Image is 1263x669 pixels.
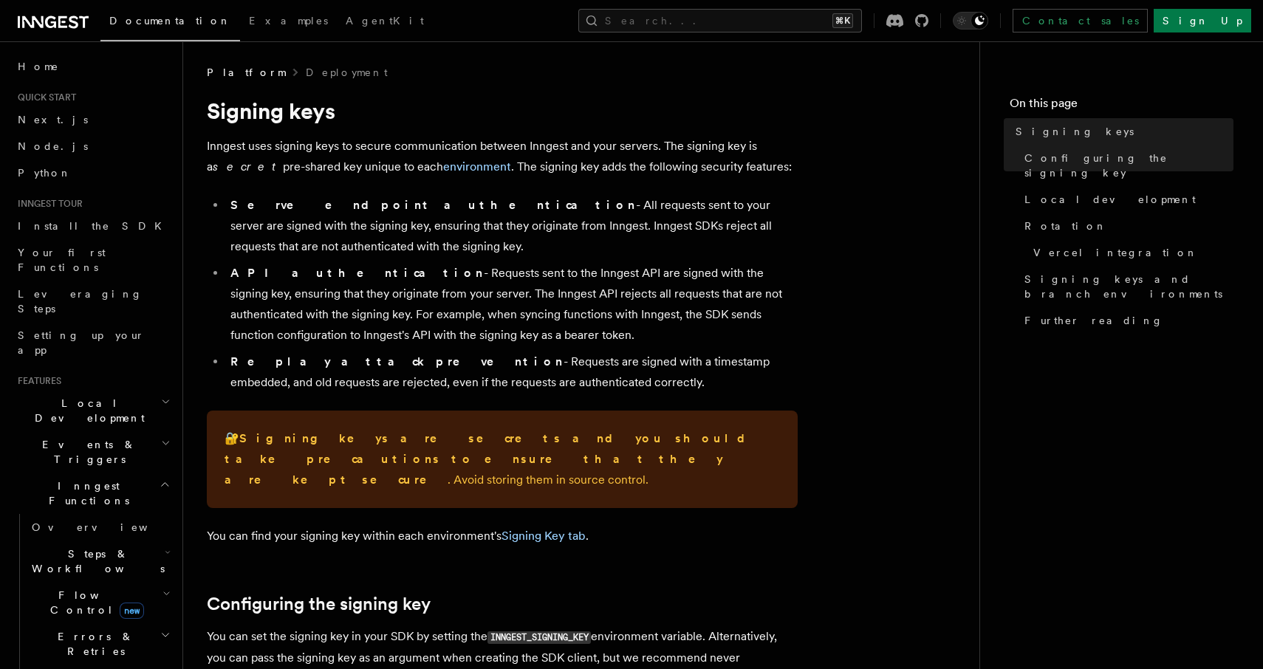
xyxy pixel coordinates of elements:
[12,106,174,133] a: Next.js
[213,159,283,174] em: secret
[337,4,433,40] a: AgentKit
[120,603,144,619] span: new
[240,4,337,40] a: Examples
[12,213,174,239] a: Install the SDK
[1010,118,1233,145] a: Signing keys
[953,12,988,30] button: Toggle dark mode
[12,437,161,467] span: Events & Triggers
[1154,9,1251,32] a: Sign Up
[100,4,240,41] a: Documentation
[1019,186,1233,213] a: Local development
[12,53,174,80] a: Home
[1033,245,1198,260] span: Vercel integration
[12,473,174,514] button: Inngest Functions
[12,375,61,387] span: Features
[12,478,160,508] span: Inngest Functions
[26,541,174,582] button: Steps & Workflows
[346,15,424,27] span: AgentKit
[26,629,160,659] span: Errors & Retries
[1024,313,1163,328] span: Further reading
[207,65,285,80] span: Platform
[12,133,174,159] a: Node.js
[1019,307,1233,334] a: Further reading
[226,351,798,393] li: - Requests are signed with a timestamp embedded, and old requests are rejected, even if the reque...
[1019,266,1233,307] a: Signing keys and branch environments
[18,140,88,152] span: Node.js
[1019,213,1233,239] a: Rotation
[207,594,431,614] a: Configuring the signing key
[306,65,388,80] a: Deployment
[1010,95,1233,118] h4: On this page
[249,15,328,27] span: Examples
[26,588,162,617] span: Flow Control
[226,195,798,257] li: - All requests sent to your server are signed with the signing key, ensuring that they originate ...
[1027,239,1233,266] a: Vercel integration
[1016,124,1134,139] span: Signing keys
[26,514,174,541] a: Overview
[26,582,174,623] button: Flow Controlnew
[18,167,72,179] span: Python
[18,288,143,315] span: Leveraging Steps
[12,239,174,281] a: Your first Functions
[207,97,798,124] h1: Signing keys
[225,428,780,490] p: 🔐 . Avoid storing them in source control.
[487,631,591,644] code: INNGEST_SIGNING_KEY
[1024,151,1233,180] span: Configuring the signing key
[226,263,798,346] li: - Requests sent to the Inngest API are signed with the signing key, ensuring that they originate ...
[12,322,174,363] a: Setting up your app
[26,546,165,576] span: Steps & Workflows
[502,529,586,543] a: Signing Key tab
[225,431,757,487] strong: Signing keys are secrets and you should take precautions to ensure that they are kept secure
[12,198,83,210] span: Inngest tour
[1019,145,1233,186] a: Configuring the signing key
[32,521,184,533] span: Overview
[109,15,231,27] span: Documentation
[12,92,76,103] span: Quick start
[26,623,174,665] button: Errors & Retries
[578,9,862,32] button: Search...⌘K
[1024,219,1107,233] span: Rotation
[18,220,171,232] span: Install the SDK
[18,329,145,356] span: Setting up your app
[12,396,161,425] span: Local Development
[443,159,511,174] a: environment
[12,431,174,473] button: Events & Triggers
[12,159,174,186] a: Python
[207,526,798,546] p: You can find your signing key within each environment's .
[832,13,853,28] kbd: ⌘K
[230,354,564,368] strong: Replay attack prevention
[1013,9,1148,32] a: Contact sales
[12,281,174,322] a: Leveraging Steps
[18,59,59,74] span: Home
[207,136,798,177] p: Inngest uses signing keys to secure communication between Inngest and your servers. The signing k...
[18,114,88,126] span: Next.js
[18,247,106,273] span: Your first Functions
[230,198,636,212] strong: Serve endpoint authentication
[230,266,484,280] strong: API authentication
[12,390,174,431] button: Local Development
[1024,272,1233,301] span: Signing keys and branch environments
[1024,192,1196,207] span: Local development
